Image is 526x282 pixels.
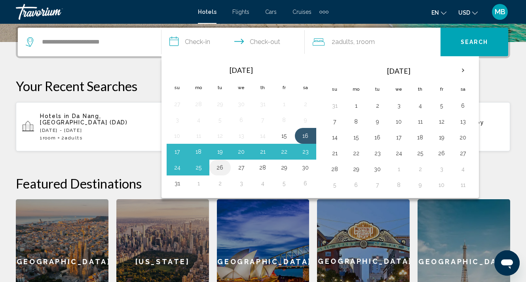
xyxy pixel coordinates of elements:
[299,178,312,189] button: Day 6
[393,148,405,159] button: Day 24
[458,7,478,18] button: Change currency
[161,28,305,56] button: Check in and out dates
[435,116,448,127] button: Day 12
[431,10,439,16] span: en
[235,130,248,141] button: Day 13
[393,100,405,111] button: Day 3
[18,28,508,56] div: Search widget
[393,132,405,143] button: Day 17
[457,179,469,191] button: Day 11
[16,175,510,191] h2: Featured Destinations
[192,130,205,141] button: Day 11
[265,9,277,15] a: Cars
[40,113,70,119] span: Hotels in
[371,116,384,127] button: Day 9
[61,135,82,141] span: 2
[458,10,470,16] span: USD
[431,7,446,18] button: Change language
[171,146,184,157] button: Day 17
[435,100,448,111] button: Day 5
[457,148,469,159] button: Day 27
[329,100,341,111] button: Day 31
[16,102,175,152] button: Hotels in Da Nang, [GEOGRAPHIC_DATA] (DAD)[DATE] - [DATE]1Room2Adults
[278,146,291,157] button: Day 22
[192,114,205,126] button: Day 4
[350,116,363,127] button: Day 8
[435,164,448,175] button: Day 3
[256,99,269,110] button: Day 31
[435,132,448,143] button: Day 19
[353,36,375,48] span: , 1
[214,99,226,110] button: Day 29
[457,164,469,175] button: Day 4
[171,162,184,173] button: Day 24
[171,130,184,141] button: Day 10
[350,164,363,175] button: Day 29
[414,132,427,143] button: Day 18
[414,100,427,111] button: Day 4
[235,178,248,189] button: Day 3
[232,9,249,15] a: Flights
[435,179,448,191] button: Day 10
[16,4,190,20] a: Travorium
[299,162,312,173] button: Day 30
[192,99,205,110] button: Day 28
[278,178,291,189] button: Day 5
[414,179,427,191] button: Day 9
[299,114,312,126] button: Day 9
[214,162,226,173] button: Day 26
[350,132,363,143] button: Day 15
[435,148,448,159] button: Day 26
[256,178,269,189] button: Day 4
[495,8,505,16] span: MB
[235,114,248,126] button: Day 6
[329,116,341,127] button: Day 7
[278,99,291,110] button: Day 1
[214,178,226,189] button: Day 2
[278,162,291,173] button: Day 29
[371,132,384,143] button: Day 16
[198,9,216,15] a: Hotels
[457,132,469,143] button: Day 20
[256,146,269,157] button: Day 21
[371,164,384,175] button: Day 30
[305,28,441,56] button: Travelers: 2 adults, 0 children
[40,128,169,133] p: [DATE] - [DATE]
[414,116,427,127] button: Day 11
[350,179,363,191] button: Day 6
[256,130,269,141] button: Day 14
[393,116,405,127] button: Day 10
[414,148,427,159] button: Day 25
[171,178,184,189] button: Day 31
[256,114,269,126] button: Day 7
[235,162,248,173] button: Day 27
[214,146,226,157] button: Day 19
[319,6,329,18] button: Extra navigation items
[214,114,226,126] button: Day 5
[461,39,488,46] span: Search
[299,146,312,157] button: Day 23
[299,130,312,141] button: Day 16
[40,113,128,126] span: Da Nang, [GEOGRAPHIC_DATA] (DAD)
[292,9,311,15] a: Cruises
[359,38,375,46] span: Room
[414,164,427,175] button: Day 2
[278,114,291,126] button: Day 8
[371,148,384,159] button: Day 23
[335,38,353,46] span: Adults
[393,179,405,191] button: Day 8
[329,148,341,159] button: Day 21
[16,78,510,94] p: Your Recent Searches
[350,100,363,111] button: Day 1
[371,100,384,111] button: Day 2
[350,148,363,159] button: Day 22
[494,250,520,276] iframe: Кнопка запуска окна обмена сообщениями
[457,100,469,111] button: Day 6
[43,135,56,141] span: Room
[192,178,205,189] button: Day 1
[192,146,205,157] button: Day 18
[235,99,248,110] button: Day 30
[214,130,226,141] button: Day 12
